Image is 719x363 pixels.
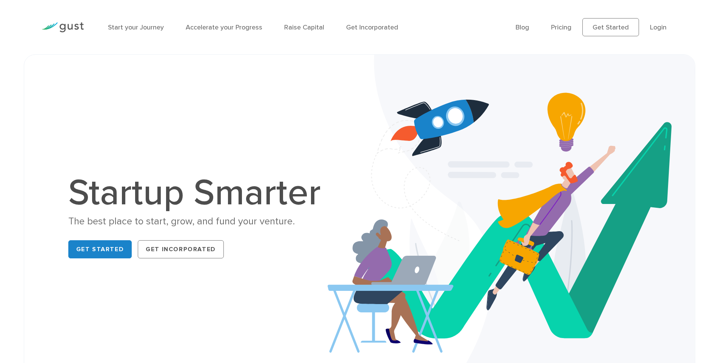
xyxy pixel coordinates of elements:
a: Raise Capital [284,23,324,31]
a: Get Started [68,240,132,258]
a: Blog [516,23,529,31]
div: The best place to start, grow, and fund your venture. [68,215,329,228]
a: Start your Journey [108,23,164,31]
a: Get Incorporated [346,23,398,31]
a: Get Incorporated [138,240,224,258]
a: Login [650,23,667,31]
h1: Startup Smarter [68,175,329,211]
a: Get Started [582,18,639,36]
a: Accelerate your Progress [186,23,262,31]
img: Gust Logo [42,22,84,32]
a: Pricing [551,23,571,31]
